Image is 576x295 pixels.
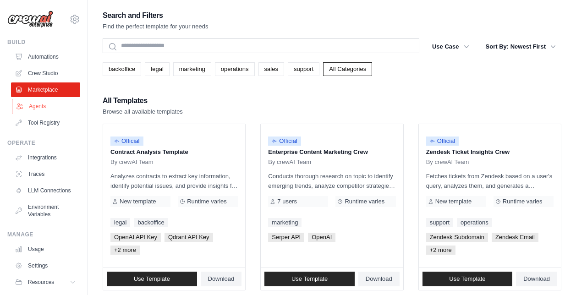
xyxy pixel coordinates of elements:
[110,246,140,255] span: +2 more
[103,62,141,76] a: backoffice
[11,183,80,198] a: LLM Connections
[11,258,80,273] a: Settings
[134,275,170,283] span: Use Template
[12,99,81,114] a: Agents
[523,275,550,283] span: Download
[11,66,80,81] a: Crew Studio
[110,158,154,166] span: By crewAI Team
[308,233,335,242] span: OpenAI
[268,233,304,242] span: Serper API
[215,62,255,76] a: operations
[103,94,183,107] h2: All Templates
[110,171,238,191] p: Analyzes contracts to extract key information, identify potential issues, and provide insights fo...
[258,62,284,76] a: sales
[107,272,197,286] a: Use Template
[426,246,455,255] span: +2 more
[208,275,235,283] span: Download
[145,62,169,76] a: legal
[503,198,543,205] span: Runtime varies
[323,62,372,76] a: All Categories
[264,272,355,286] a: Use Template
[110,218,130,227] a: legal
[422,272,513,286] a: Use Template
[268,158,311,166] span: By crewAI Team
[277,198,297,205] span: 7 users
[7,139,80,147] div: Operate
[435,198,472,205] span: New template
[268,171,395,191] p: Conducts thorough research on topic to identify emerging trends, analyze competitor strategies, a...
[11,82,80,97] a: Marketplace
[426,218,453,227] a: support
[165,233,213,242] span: Qdrant API Key
[480,38,561,55] button: Sort By: Newest First
[7,38,80,46] div: Build
[120,198,156,205] span: New template
[11,275,80,290] button: Resources
[11,115,80,130] a: Tool Registry
[110,147,238,157] p: Contract Analysis Template
[110,233,161,242] span: OpenAI API Key
[7,231,80,238] div: Manage
[7,11,53,28] img: Logo
[103,9,208,22] h2: Search and Filters
[201,272,242,286] a: Download
[291,275,328,283] span: Use Template
[345,198,384,205] span: Runtime varies
[426,137,459,146] span: Official
[268,218,302,227] a: marketing
[449,275,485,283] span: Use Template
[11,49,80,64] a: Automations
[426,171,554,191] p: Fetches tickets from Zendesk based on a user's query, analyzes them, and generates a summary. Out...
[457,218,492,227] a: operations
[426,158,469,166] span: By crewAI Team
[268,147,395,157] p: Enterprise Content Marketing Crew
[11,200,80,222] a: Environment Variables
[426,233,488,242] span: Zendesk Subdomain
[427,38,475,55] button: Use Case
[103,107,183,116] p: Browse all available templates
[492,233,538,242] span: Zendesk Email
[110,137,143,146] span: Official
[173,62,211,76] a: marketing
[516,272,557,286] a: Download
[358,272,400,286] a: Download
[11,150,80,165] a: Integrations
[187,198,227,205] span: Runtime varies
[11,242,80,257] a: Usage
[268,137,301,146] span: Official
[366,275,392,283] span: Download
[28,279,54,286] span: Resources
[11,167,80,181] a: Traces
[288,62,319,76] a: support
[134,218,168,227] a: backoffice
[426,147,554,157] p: Zendesk Ticket Insights Crew
[103,22,208,31] p: Find the perfect template for your needs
